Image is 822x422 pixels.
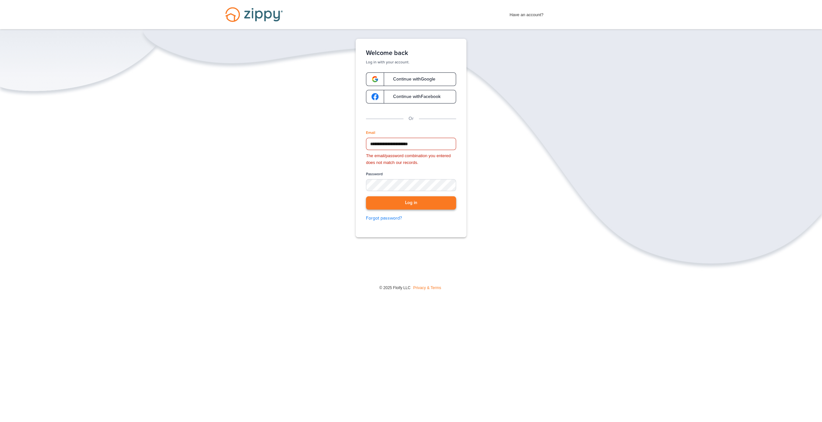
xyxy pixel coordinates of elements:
[366,171,383,177] label: Password
[366,196,456,210] button: Log in
[366,138,456,150] input: Email
[366,179,456,191] input: Password
[413,286,441,290] a: Privacy & Terms
[366,130,375,135] label: Email
[387,94,441,99] span: Continue with Facebook
[366,153,456,166] div: The email/password combination you entered does not match our records.
[366,215,456,222] a: Forgot password?
[387,77,435,81] span: Continue with Google
[371,76,379,83] img: google-logo
[366,60,456,65] p: Log in with your account.
[379,286,410,290] span: © 2025 Floify LLC
[371,93,379,100] img: google-logo
[409,115,414,122] p: Or
[366,72,456,86] a: google-logoContinue withGoogle
[510,8,544,18] span: Have an account?
[366,49,456,57] h1: Welcome back
[366,90,456,103] a: google-logoContinue withFacebook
